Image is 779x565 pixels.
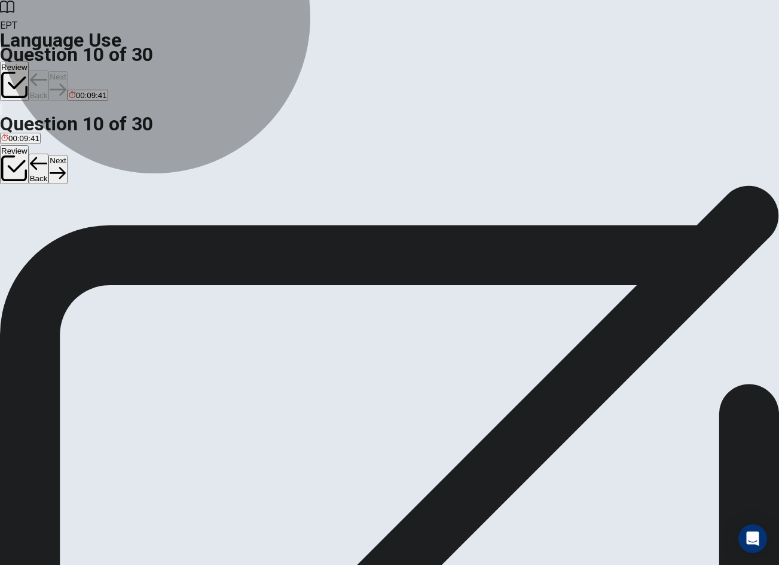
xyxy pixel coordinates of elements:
button: Back [29,70,49,101]
button: 00:09:41 [68,90,108,101]
span: 00:09:41 [8,134,39,143]
button: Back [29,154,49,185]
button: Next [48,155,67,184]
span: 00:09:41 [76,91,107,100]
button: Next [48,71,67,100]
div: Open Intercom Messenger [738,524,767,553]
